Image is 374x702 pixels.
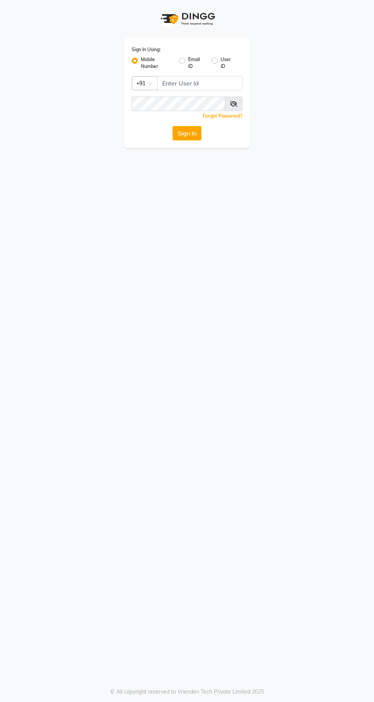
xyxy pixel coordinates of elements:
label: Mobile Number [141,56,173,70]
label: User ID [221,56,236,70]
button: Sign In [172,126,202,140]
a: Forgot Password? [203,113,242,119]
input: Username [157,76,242,90]
label: Email ID [188,56,205,70]
input: Username [132,97,225,111]
img: logo1.svg [156,8,218,30]
label: Sign In Using: [132,46,161,53]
